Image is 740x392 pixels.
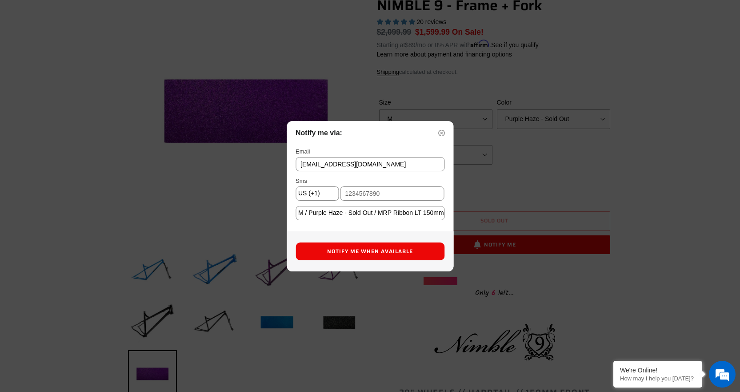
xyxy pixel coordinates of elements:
[296,242,444,260] button: Notify Me When Available
[10,49,23,62] div: Navigation go back
[52,112,123,202] span: We're online!
[4,243,169,274] textarea: Type your message and hit 'Enter'
[620,375,696,382] p: How may I help you today?
[296,147,310,156] div: Email
[60,50,163,61] div: Chat with us now
[146,4,167,26] div: Minimize live chat window
[620,367,696,374] div: We're Online!
[296,177,307,186] div: Sms
[296,128,444,138] div: Notify me via:
[296,157,444,171] input: Email Address ...
[340,186,444,201] input: 1234567890
[28,44,51,67] img: d_696896380_company_1647369064580_696896380
[438,130,444,136] img: close-circle icon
